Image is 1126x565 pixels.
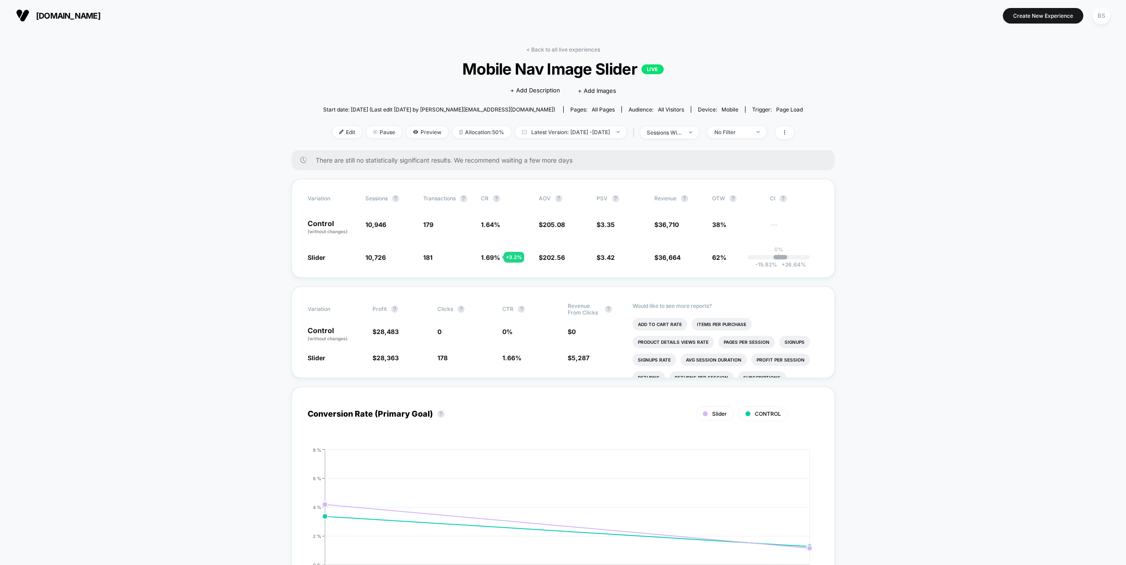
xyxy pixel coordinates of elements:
[308,254,325,261] span: Slider
[333,126,362,138] span: Edit
[502,306,513,312] span: CTR
[493,195,500,202] button: ?
[502,328,513,335] span: 0 %
[373,130,377,134] img: end
[391,306,398,313] button: ?
[757,131,760,133] img: end
[539,195,551,202] span: AOV
[597,195,608,202] span: PSV
[689,131,692,133] img: end
[597,221,615,228] span: $
[568,302,601,316] span: Revenue From Clicks
[781,261,785,268] span: +
[654,254,681,261] span: $
[437,410,445,418] button: ?
[633,318,687,330] li: Add To Cart Rate
[572,354,589,362] span: 5,287
[779,336,810,348] li: Signups
[712,254,726,261] span: 62%
[647,129,682,136] div: sessions with impression
[365,195,388,202] span: Sessions
[578,87,616,94] span: + Add Images
[347,60,779,78] span: Mobile Nav Image Slider
[457,306,465,313] button: ?
[555,195,562,202] button: ?
[714,129,750,135] div: No Filter
[392,195,399,202] button: ?
[377,328,399,335] span: 28,483
[601,221,615,228] span: 3.35
[712,195,761,202] span: OTW
[313,533,321,538] tspan: 2 %
[718,336,775,348] li: Pages Per Session
[13,8,103,23] button: [DOMAIN_NAME]
[36,11,100,20] span: [DOMAIN_NAME]
[543,254,565,261] span: 202.56
[453,126,511,138] span: Allocation: 50%
[308,336,348,341] span: (without changes)
[502,354,521,362] span: 1.66 %
[669,371,733,384] li: Returns Per Session
[437,354,448,362] span: 178
[504,252,524,263] div: + 3.2 %
[658,221,679,228] span: 36,710
[712,410,727,417] span: Slider
[539,221,565,228] span: $
[373,328,399,335] span: $
[459,130,463,135] img: rebalance
[308,220,357,235] p: Control
[308,327,364,342] p: Control
[633,302,819,309] p: Would like to see more reports?
[365,221,386,228] span: 10,946
[568,354,589,362] span: $
[313,447,321,452] tspan: 8 %
[481,195,489,202] span: CR
[629,106,684,113] div: Audience:
[752,106,803,113] div: Trigger:
[633,371,665,384] li: Returns
[721,106,738,113] span: mobile
[617,131,620,133] img: end
[481,254,500,261] span: 1.69 %
[770,195,819,202] span: CI
[692,318,752,330] li: Items Per Purchase
[437,328,441,335] span: 0
[755,261,777,268] span: -15.92 %
[543,221,565,228] span: 205.08
[654,221,679,228] span: $
[681,195,688,202] button: ?
[313,475,321,481] tspan: 6 %
[654,195,677,202] span: Revenue
[308,229,348,234] span: (without changes)
[308,195,357,202] span: Variation
[641,64,664,74] p: LIVE
[366,126,402,138] span: Pause
[518,306,525,313] button: ?
[778,253,780,259] p: |
[373,354,399,362] span: $
[691,106,745,113] span: Device:
[308,354,325,362] span: Slider
[712,221,726,228] span: 38%
[776,106,803,113] span: Page Load
[568,328,576,335] span: $
[774,246,783,253] p: 0%
[631,126,640,139] span: |
[592,106,615,113] span: all pages
[423,254,433,261] span: 181
[633,336,714,348] li: Product Details Views Rate
[681,354,747,366] li: Avg Session Duration
[572,328,576,335] span: 0
[539,254,565,261] span: $
[515,126,626,138] span: Latest Version: [DATE] - [DATE]
[423,221,433,228] span: 179
[770,222,819,235] span: ---
[633,354,676,366] li: Signups Rate
[460,195,467,202] button: ?
[780,195,787,202] button: ?
[1090,7,1113,25] button: BS
[339,130,344,134] img: edit
[316,156,817,164] span: There are still no statistically significant results. We recommend waiting a few more days
[1093,7,1110,24] div: BS
[510,86,560,95] span: + Add Description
